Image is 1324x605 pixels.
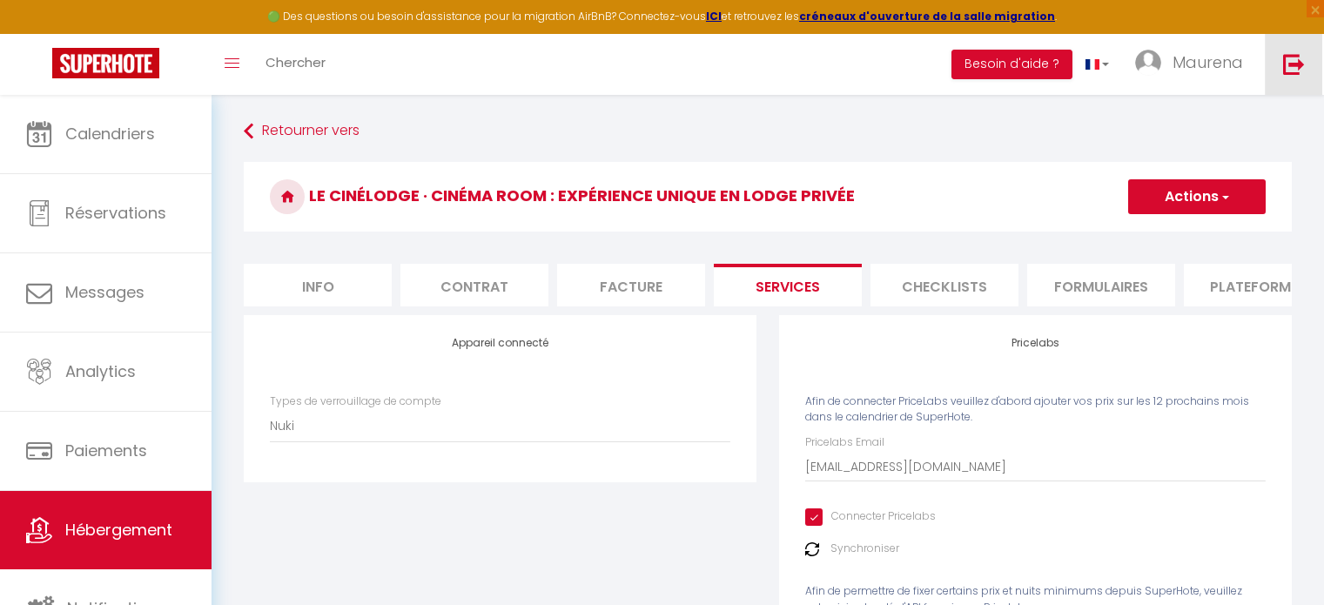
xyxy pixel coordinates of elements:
[65,360,136,382] span: Analytics
[270,393,441,410] label: Types de verrouillage de compte
[714,264,862,306] li: Services
[65,440,147,461] span: Paiements
[805,393,1249,425] span: Afin de connecter PriceLabs veuillez d'abord ajouter vos prix sur les 12 prochains mois dans le c...
[400,264,548,306] li: Contrat
[52,48,159,78] img: Super Booking
[830,541,899,557] label: Synchroniser
[265,53,326,71] span: Chercher
[270,337,730,349] h4: Appareil connecté
[1128,179,1266,214] button: Actions
[244,264,392,306] li: Info
[805,434,884,451] label: Pricelabs Email
[65,123,155,145] span: Calendriers
[1122,34,1265,95] a: ... Maurena
[1283,53,1305,75] img: logout
[805,542,819,556] img: NO IMAGE
[65,519,172,541] span: Hébergement
[244,116,1292,147] a: Retourner vers
[1027,264,1175,306] li: Formulaires
[65,281,144,303] span: Messages
[870,264,1018,306] li: Checklists
[244,162,1292,232] h3: Le cinélodge · Cinéma room : expérience unique en lodge privée
[805,337,1266,349] h4: Pricelabs
[706,9,722,24] a: ICI
[65,202,166,224] span: Réservations
[252,34,339,95] a: Chercher
[799,9,1055,24] a: créneaux d'ouverture de la salle migration
[1173,51,1243,73] span: Maurena
[951,50,1072,79] button: Besoin d'aide ?
[1135,50,1161,76] img: ...
[557,264,705,306] li: Facture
